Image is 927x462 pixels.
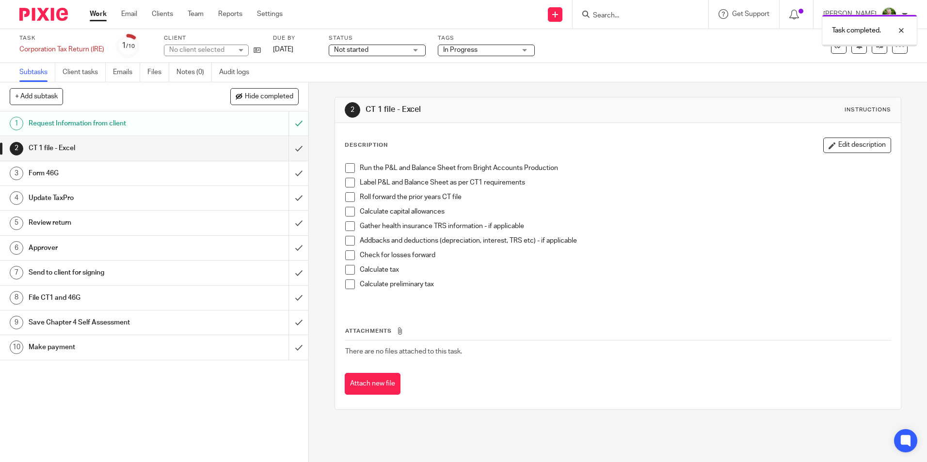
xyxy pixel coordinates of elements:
[121,9,137,19] a: Email
[443,46,478,53] span: In Progress
[245,93,293,101] span: Hide completed
[345,141,388,149] p: Description
[360,178,890,187] p: Label P&L and Balance Sheet as per CT1 requirements
[10,316,23,329] div: 9
[19,34,104,42] label: Task
[19,8,68,21] img: Pixie
[360,265,890,275] p: Calculate tax
[273,34,317,42] label: Due by
[122,40,135,51] div: 1
[219,63,256,82] a: Audit logs
[218,9,242,19] a: Reports
[126,44,135,49] small: /10
[345,348,462,355] span: There are no files attached to this task.
[113,63,140,82] a: Emails
[29,241,195,255] h1: Approver
[10,88,63,105] button: + Add subtask
[334,46,368,53] span: Not started
[29,340,195,354] h1: Make payment
[832,26,881,35] p: Task completed.
[345,328,392,334] span: Attachments
[169,45,232,55] div: No client selected
[10,142,23,155] div: 2
[29,265,195,280] h1: Send to client for signing
[438,34,535,42] label: Tags
[29,216,195,230] h1: Review return
[823,138,891,153] button: Edit description
[10,216,23,230] div: 5
[366,105,639,115] h1: CT 1 file - Excel
[345,373,400,395] button: Attach new file
[188,9,204,19] a: Team
[329,34,426,42] label: Status
[257,9,283,19] a: Settings
[29,291,195,305] h1: File CT1 and 46G
[360,221,890,231] p: Gather health insurance TRS information - if applicable
[29,116,195,131] h1: Request Information from client
[176,63,212,82] a: Notes (0)
[360,279,890,289] p: Calculate preliminary tax
[230,88,299,105] button: Hide completed
[360,163,890,173] p: Run the P&L and Balance Sheet from Bright Accounts Production
[10,117,23,130] div: 1
[29,315,195,330] h1: Save Chapter 4 Self Assessment
[345,102,360,118] div: 2
[273,46,293,53] span: [DATE]
[10,291,23,305] div: 8
[10,191,23,205] div: 4
[63,63,106,82] a: Client tasks
[845,106,891,114] div: Instructions
[10,266,23,279] div: 7
[10,340,23,354] div: 10
[360,236,890,246] p: Addbacks and deductions (depreciation, interest, TRS etc) - if applicable
[10,241,23,255] div: 6
[164,34,261,42] label: Client
[360,207,890,216] p: Calculate capital allowances
[147,63,169,82] a: Files
[10,167,23,180] div: 3
[29,166,195,181] h1: Form 46G
[881,7,897,22] img: download.png
[19,45,104,54] div: Corporation Tax Return (IRE)
[19,63,55,82] a: Subtasks
[29,141,195,155] h1: CT 1 file - Excel
[90,9,107,19] a: Work
[360,250,890,260] p: Check for losses forward
[360,192,890,202] p: Roll forward the prior years CT file
[152,9,173,19] a: Clients
[29,191,195,205] h1: Update TaxPro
